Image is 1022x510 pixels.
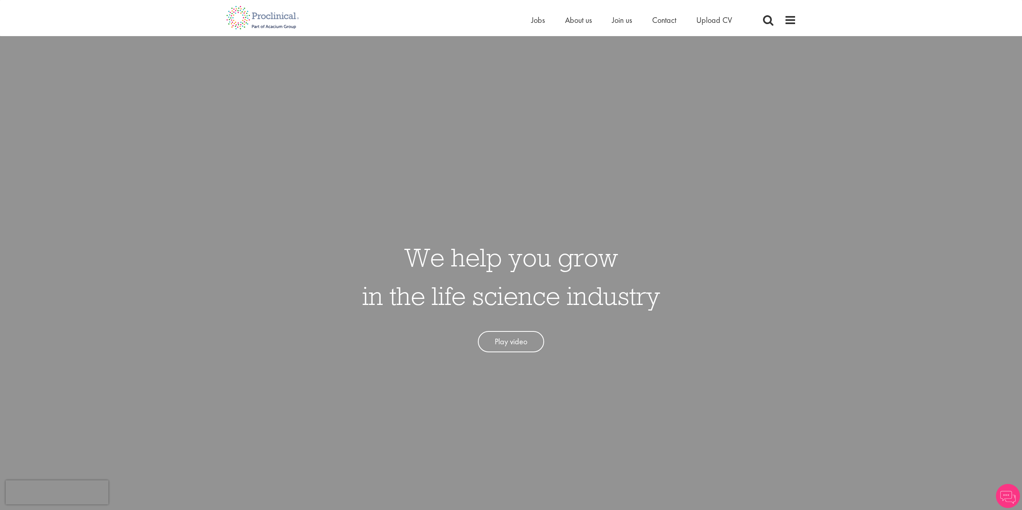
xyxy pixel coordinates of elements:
[565,15,592,25] a: About us
[362,238,660,315] h1: We help you grow in the life science industry
[652,15,676,25] a: Contact
[996,484,1020,508] img: Chatbot
[531,15,545,25] a: Jobs
[478,331,544,352] a: Play video
[612,15,632,25] a: Join us
[696,15,732,25] a: Upload CV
